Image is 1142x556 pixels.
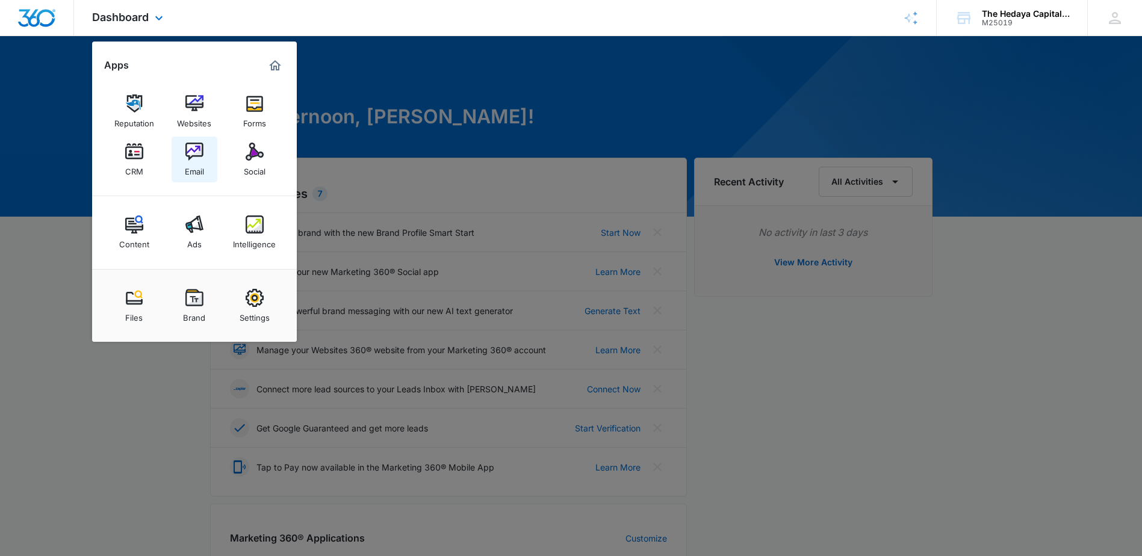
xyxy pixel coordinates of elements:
span: Dashboard [92,11,149,23]
div: Content [119,233,149,249]
div: CRM [125,161,143,176]
a: Files [111,283,157,329]
div: account name [982,9,1070,19]
a: Ads [172,209,217,255]
a: Marketing 360® Dashboard [265,56,285,75]
a: Settings [232,283,278,329]
div: account id [982,19,1070,27]
a: Reputation [111,88,157,134]
a: Content [111,209,157,255]
a: Forms [232,88,278,134]
div: Social [244,161,265,176]
h2: Apps [104,60,129,71]
div: Settings [240,307,270,323]
a: Email [172,137,217,182]
a: CRM [111,137,157,182]
div: Ads [187,233,202,249]
div: Brand [183,307,205,323]
div: Forms [243,113,266,128]
a: Brand [172,283,217,329]
div: Intelligence [233,233,276,249]
div: Reputation [114,113,154,128]
a: Intelligence [232,209,278,255]
div: Websites [177,113,211,128]
div: Email [185,161,204,176]
a: Social [232,137,278,182]
a: Websites [172,88,217,134]
div: Files [125,307,143,323]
